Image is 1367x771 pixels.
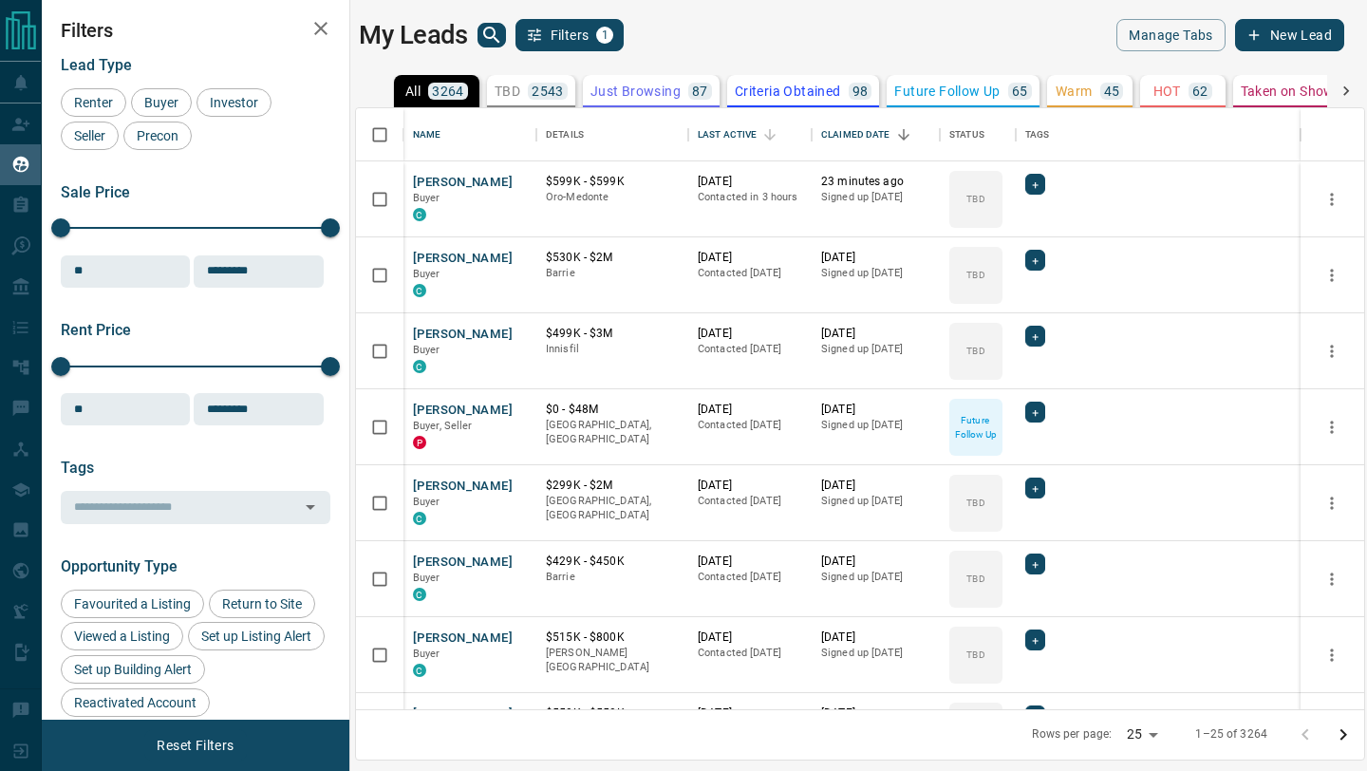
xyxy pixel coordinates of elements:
[413,705,513,724] button: [PERSON_NAME]
[821,630,930,646] p: [DATE]
[698,630,802,646] p: [DATE]
[515,19,625,51] button: Filters1
[1153,85,1181,98] p: HOT
[890,122,917,148] button: Sort
[1318,641,1346,669] button: more
[1012,85,1028,98] p: 65
[966,572,984,586] p: TBD
[67,662,198,677] span: Set up Building Alert
[1318,337,1346,366] button: more
[1116,19,1225,51] button: Manage Tabs
[698,494,802,509] p: Contacted [DATE]
[197,88,272,117] div: Investor
[821,250,930,266] p: [DATE]
[131,88,192,117] div: Buyer
[698,646,802,661] p: Contacted [DATE]
[478,23,506,47] button: search button
[1318,413,1346,442] button: more
[1032,706,1039,725] span: +
[821,494,930,509] p: Signed up [DATE]
[495,85,520,98] p: TBD
[413,554,513,572] button: [PERSON_NAME]
[1025,326,1045,347] div: +
[413,496,440,508] span: Buyer
[1056,85,1093,98] p: Warm
[532,85,564,98] p: 2543
[812,108,940,161] div: Claimed Date
[1104,85,1120,98] p: 45
[413,512,426,525] div: condos.ca
[1032,403,1039,422] span: +
[536,108,688,161] div: Details
[67,95,120,110] span: Renter
[698,705,802,722] p: [DATE]
[1025,402,1045,423] div: +
[1195,726,1267,743] p: 1–25 of 3264
[61,459,94,477] span: Tags
[413,360,426,373] div: condos.ca
[61,56,132,74] span: Lead Type
[413,192,440,204] span: Buyer
[821,190,930,205] p: Signed up [DATE]
[821,646,930,661] p: Signed up [DATE]
[413,250,513,268] button: [PERSON_NAME]
[821,402,930,418] p: [DATE]
[413,648,440,660] span: Buyer
[297,494,324,520] button: Open
[698,342,802,357] p: Contacted [DATE]
[966,648,984,662] p: TBD
[821,326,930,342] p: [DATE]
[894,85,1000,98] p: Future Follow Up
[546,342,679,357] p: Innisfil
[1025,554,1045,574] div: +
[546,705,679,722] p: $550K - $550K
[698,266,802,281] p: Contacted [DATE]
[546,250,679,266] p: $530K - $2M
[413,572,440,584] span: Buyer
[413,174,513,192] button: [PERSON_NAME]
[61,590,204,618] div: Favourited a Listing
[203,95,265,110] span: Investor
[61,122,119,150] div: Seller
[432,85,464,98] p: 3264
[1318,185,1346,214] button: more
[821,174,930,190] p: 23 minutes ago
[546,326,679,342] p: $499K - $3M
[598,28,611,42] span: 1
[138,95,185,110] span: Buyer
[692,85,708,98] p: 87
[1318,489,1346,517] button: more
[61,321,131,339] span: Rent Price
[698,174,802,190] p: [DATE]
[1025,250,1045,271] div: +
[951,413,1001,442] p: Future Follow Up
[546,630,679,646] p: $515K - $800K
[215,596,309,611] span: Return to Site
[1016,108,1301,161] div: Tags
[413,208,426,221] div: condos.ca
[413,268,440,280] span: Buyer
[1032,555,1039,574] span: +
[821,418,930,433] p: Signed up [DATE]
[940,108,1016,161] div: Status
[413,108,441,161] div: Name
[546,418,679,447] p: [GEOGRAPHIC_DATA], [GEOGRAPHIC_DATA]
[949,108,984,161] div: Status
[61,183,130,201] span: Sale Price
[698,250,802,266] p: [DATE]
[67,629,177,644] span: Viewed a Listing
[359,20,468,50] h1: My Leads
[821,478,930,494] p: [DATE]
[546,266,679,281] p: Barrie
[546,108,584,161] div: Details
[546,174,679,190] p: $599K - $599K
[1025,108,1050,161] div: Tags
[546,478,679,494] p: $299K - $2M
[67,128,112,143] span: Seller
[1119,721,1165,748] div: 25
[698,108,757,161] div: Last Active
[1241,85,1361,98] p: Taken on Showings
[1235,19,1344,51] button: New Lead
[546,402,679,418] p: $0 - $48M
[61,622,183,650] div: Viewed a Listing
